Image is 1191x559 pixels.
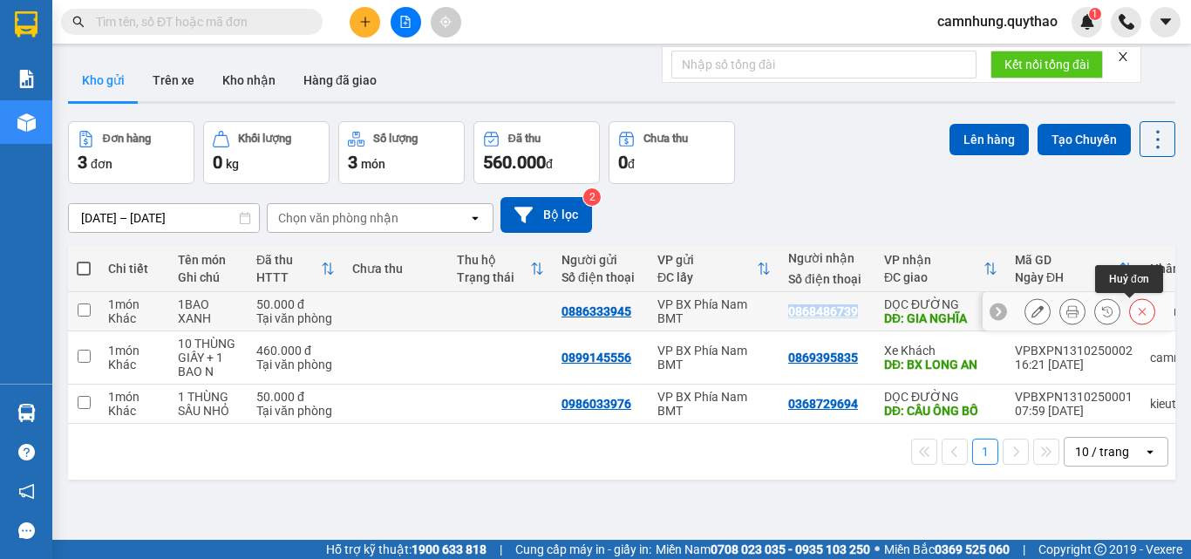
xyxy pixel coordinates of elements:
span: aim [439,16,452,28]
div: 0886333945 [561,304,631,318]
img: icon-new-feature [1079,14,1095,30]
span: | [1023,540,1025,559]
input: Nhập số tổng đài [671,51,977,78]
button: Bộ lọc [500,197,592,233]
div: 0868486739 [788,304,858,318]
span: Cung cấp máy in - giấy in: [515,540,651,559]
img: warehouse-icon [17,404,36,422]
div: Mã GD [1015,253,1119,267]
div: 0869395835 [149,57,271,81]
img: warehouse-icon [17,113,36,132]
span: message [18,522,35,539]
span: đ [546,157,553,171]
div: Xe Khách [884,344,997,358]
div: 0986033976 [561,397,631,411]
button: Đã thu560.000đ [473,121,600,184]
div: Chọn văn phòng nhận [278,209,398,227]
th: Toggle SortBy [875,246,1006,292]
div: VPBXPN1310250002 [1015,344,1133,358]
img: phone-icon [1119,14,1134,30]
button: Hàng đã giao [289,59,391,101]
div: VP BX Phía Nam BMT [657,390,771,418]
button: plus [350,7,380,37]
th: Toggle SortBy [448,246,553,292]
div: DĐ: GIA NGHĨA [884,311,997,325]
strong: 0369 525 060 [935,542,1010,556]
span: 3 [348,152,357,173]
span: plus [359,16,371,28]
div: VP BX Phía Nam BMT [15,15,137,57]
div: VP gửi [657,253,757,267]
span: kg [226,157,239,171]
span: DĐ: [149,91,174,109]
div: 07:59 [DATE] [1015,404,1133,418]
span: 560.000 [483,152,546,173]
div: 0368729694 [788,397,858,411]
span: Miền Nam [656,540,870,559]
svg: open [1143,445,1157,459]
img: logo-vxr [15,11,37,37]
div: Người nhận [788,251,867,265]
th: Toggle SortBy [1006,246,1141,292]
div: Khác [108,358,160,372]
div: Chưa thu [643,133,688,145]
div: Chi tiết [108,262,160,276]
button: caret-down [1150,7,1181,37]
span: ⚪️ [875,546,880,553]
div: Đã thu [508,133,541,145]
span: notification [18,483,35,500]
button: Chưa thu0đ [609,121,735,184]
div: ĐC giao [884,270,983,284]
span: món [361,157,385,171]
div: DĐ: CẦU ÔNG BỐ [884,404,997,418]
button: Số lượng3món [338,121,465,184]
div: DĐ: BX LONG AN [884,358,997,372]
sup: 1 [1089,8,1101,20]
button: Kho gửi [68,59,139,101]
span: Hỗ trợ kỹ thuật: [326,540,487,559]
span: 0 [213,152,222,173]
div: Đã thu [256,253,321,267]
div: Khác [108,404,160,418]
span: BX LONG AN [149,81,258,142]
strong: 1900 633 818 [412,542,487,556]
span: search [72,16,85,28]
div: 1 món [108,390,160,404]
div: Khối lượng [238,133,291,145]
div: Chưa thu [352,262,439,276]
input: Select a date range. [69,204,259,232]
div: DỌC ĐƯỜNG [884,297,997,311]
span: 0 [618,152,628,173]
button: aim [431,7,461,37]
span: đ [628,157,635,171]
svg: open [468,211,482,225]
div: Số lượng [373,133,418,145]
div: Xe Khách [149,15,271,57]
button: Khối lượng0kg [203,121,330,184]
span: đơn [91,157,112,171]
div: Sửa đơn hàng [1024,298,1051,324]
div: Khác [108,311,160,325]
div: VP nhận [884,253,983,267]
th: Toggle SortBy [649,246,779,292]
span: question-circle [18,444,35,460]
div: Tên món [178,253,239,267]
span: 1 [1092,8,1098,20]
div: 50.000 đ [256,390,335,404]
strong: 0708 023 035 - 0935 103 250 [711,542,870,556]
div: Huỷ đơn [1095,265,1163,293]
div: Số điện thoại [788,272,867,286]
div: 50.000 đ [256,297,335,311]
div: 10 THÙNG GIẤY + 1 BAO N [178,337,239,378]
th: Toggle SortBy [248,246,344,292]
div: Đơn hàng [103,133,151,145]
button: Đơn hàng3đơn [68,121,194,184]
button: Kho nhận [208,59,289,101]
button: Trên xe [139,59,208,101]
div: 0899145556 [15,57,137,81]
span: caret-down [1158,14,1174,30]
div: DỌC ĐƯỜNG [884,390,997,404]
div: Tại văn phòng [256,404,335,418]
div: Tại văn phòng [256,358,335,372]
div: 1BAO XANH [178,297,239,325]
